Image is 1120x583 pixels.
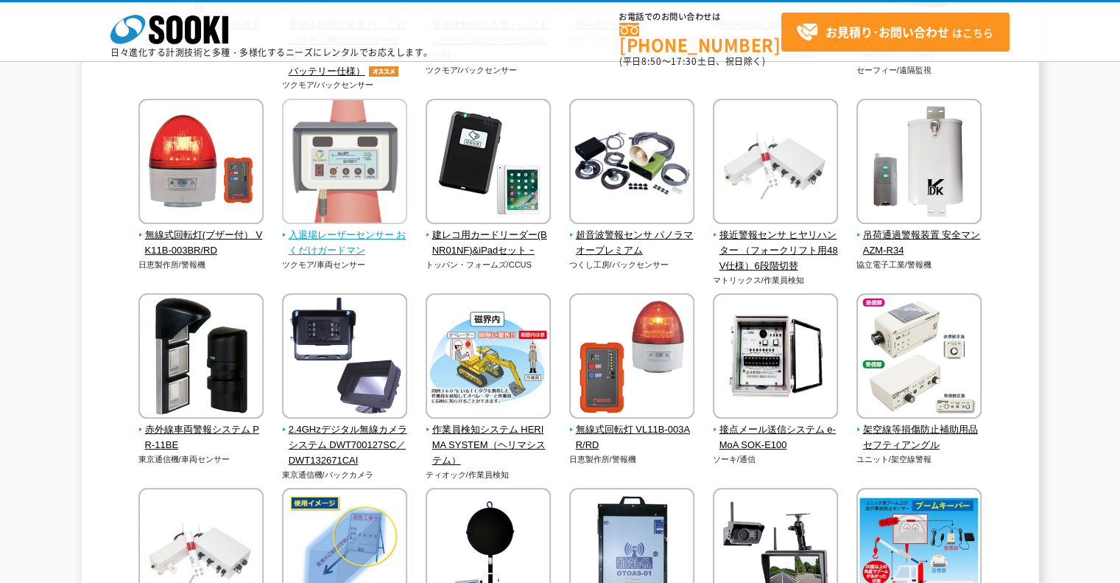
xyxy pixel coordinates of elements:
p: セーフィー/遠隔監視 [856,64,982,77]
a: 架空線等損傷防止補助用品 セフティアングル [856,408,982,453]
a: 2.4GHzデジタル無線カメラシステム DWT700127SC／DWT132671CAI [282,408,408,468]
span: (平日 ～ 土日、祝日除く) [619,55,765,68]
p: 東京通信機/車両センサー [138,453,264,466]
p: 日恵製作所/警報機 [138,259,264,271]
p: つくし工房/バックセンサー [569,259,695,271]
a: 吊荷通過警報装置 安全マン AZM-R34 [856,214,982,258]
span: 赤外線車両警報システム PR-11BE [138,422,264,453]
p: 協立電子工業/警報機 [856,259,982,271]
a: お見積り･お問い合わせはこちら [781,13,1010,52]
span: 17:30 [671,55,697,68]
span: 2.4GHzデジタル無線カメラシステム DWT700127SC／DWT132671CAI [282,422,408,468]
span: お電話でのお問い合わせは [619,13,781,21]
p: ティオック/作業員検知 [426,469,552,481]
p: マトリックス/作業員検知 [713,274,839,287]
img: 2.4GHzデジタル無線カメラシステム DWT700127SC／DWT132671CAI [282,293,407,422]
p: 東京通信機/バックカメラ [282,469,408,481]
span: 建レコ用カードリーダー(BNR01NF)&iPadセット ｰ [426,228,552,259]
span: 吊荷通過警報装置 安全マン AZM-R34 [856,228,982,259]
a: 接点メール送信システム e-MoA SOK-E100 [713,408,839,453]
img: 入退場レーザーセンサー おくだけガードマン [282,99,407,228]
span: 接近警報センサ ヒヤリハンター （フォークリフト用48V仕様）6段階切替 [713,228,839,273]
img: 接点メール送信システム e-MoA SOK-E100 [713,293,838,422]
img: 無線式回転灯 VL11B-003AR/RD [569,293,694,422]
img: 吊荷通過警報装置 安全マン AZM-R34 [856,99,982,228]
img: 架空線等損傷防止補助用品 セフティアングル [856,293,982,422]
p: ソーキ/通信 [713,453,839,466]
p: ツクモア/バックセンサー [282,79,408,91]
p: ツクモア/バックセンサー [426,64,552,77]
img: 赤外線車両警報システム PR-11BE [138,293,264,422]
p: 日恵製作所/警報機 [569,453,695,466]
a: [PHONE_NUMBER] [619,23,781,53]
p: ユニット/架空線警報 [856,453,982,466]
a: 無線式回転灯(ブザー付） VK11B-003BR/RD [138,214,264,258]
img: 超音波警報センサ パノラマオープレミアム [569,99,694,228]
span: 8:50 [641,55,662,68]
span: 入退場レーザーセンサー おくだけガードマン [282,228,408,259]
a: 赤外線車両警報システム PR-11BE [138,408,264,453]
span: 作業員検知システム HERIMA SYSTEM（ヘリマシステム） [426,422,552,468]
img: 建レコ用カードリーダー(BNR01NF)&iPadセット ｰ [426,99,551,228]
a: 無線式回転灯 VL11B-003AR/RD [569,408,695,453]
a: 接近警報センサ ヒヤリハンター （フォークリフト用48V仕様）6段階切替 [713,214,839,273]
img: 作業員検知システム HERIMA SYSTEM（ヘリマシステム） [426,293,551,422]
img: オススメ [365,66,402,77]
span: はこちら [796,21,993,43]
img: 無線式回転灯(ブザー付） VK11B-003BR/RD [138,99,264,228]
span: 超音波警報センサ パノラマオープレミアム [569,228,695,259]
p: トッパン・フォームズ/CCUS [426,259,552,271]
img: 接近警報センサ ヒヤリハンター （フォークリフト用48V仕様）6段階切替 [713,99,838,228]
strong: お見積り･お問い合わせ [825,23,949,41]
p: ツクモア/車両センサー [282,259,408,271]
span: 接点メール送信システム e-MoA SOK-E100 [713,422,839,453]
a: 超音波警報センサ パノラマオープレミアム [569,214,695,258]
p: 日々進化する計測技術と多種・多様化するニーズにレンタルでお応えします。 [110,48,433,57]
span: 架空線等損傷防止補助用品 セフティアングル [856,422,982,453]
a: 作業員検知システム HERIMA SYSTEM（ヘリマシステム） [426,408,552,468]
a: 入退場レーザーセンサー おくだけガードマン [282,214,408,258]
a: 建レコ用カードリーダー(BNR01NF)&iPadセット ｰ [426,214,552,258]
span: 無線式回転灯 VL11B-003AR/RD [569,422,695,453]
span: 無線式回転灯(ブザー付） VK11B-003BR/RD [138,228,264,259]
